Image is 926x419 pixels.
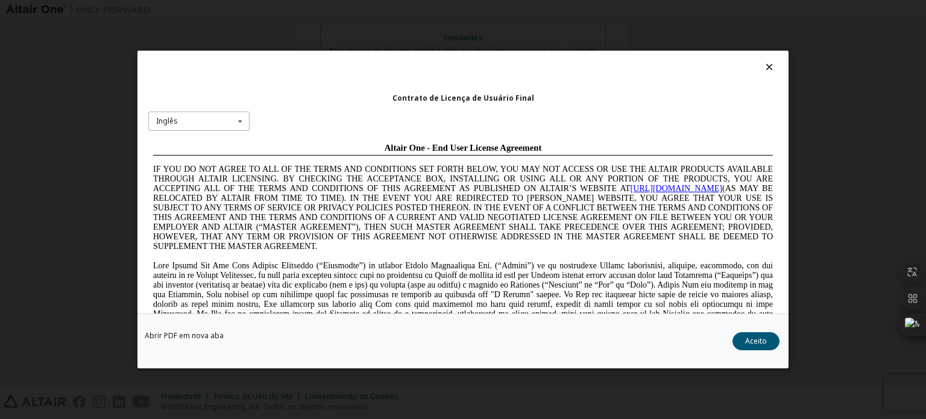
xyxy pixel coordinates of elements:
font: Abrir PDF em nova aba [145,330,224,341]
a: Abrir PDF em nova aba [145,332,224,339]
font: Aceito [745,336,767,346]
span: Lore Ipsumd Sit Ame Cons Adipisc Elitseddo (“Eiusmodte”) in utlabor Etdolo Magnaaliqua Eni. (“Adm... [5,123,625,209]
button: Aceito [732,332,780,350]
a: [URL][DOMAIN_NAME] [482,46,574,55]
font: Inglês [156,116,178,126]
span: IF YOU DO NOT AGREE TO ALL OF THE TERMS AND CONDITIONS SET FORTH BELOW, YOU MAY NOT ACCESS OR USE... [5,27,625,113]
font: Contrato de Licença de Usuário Final [392,93,534,103]
span: Altair One - End User License Agreement [236,5,394,14]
